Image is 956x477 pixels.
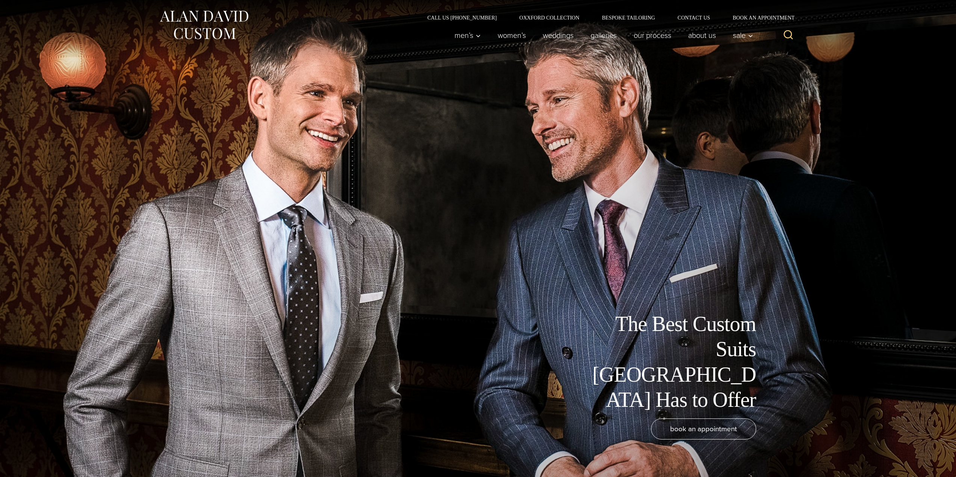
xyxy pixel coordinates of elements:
[159,8,249,42] img: Alan David Custom
[446,28,757,43] nav: Primary Navigation
[534,28,582,43] a: weddings
[733,32,753,39] span: Sale
[508,15,591,20] a: Oxxford Collection
[416,15,508,20] a: Call Us [PHONE_NUMBER]
[625,28,680,43] a: Our Process
[680,28,724,43] a: About Us
[582,28,625,43] a: Galleries
[455,32,481,39] span: Men’s
[416,15,797,20] nav: Secondary Navigation
[489,28,534,43] a: Women’s
[591,15,666,20] a: Bespoke Tailoring
[666,15,722,20] a: Contact Us
[721,15,797,20] a: Book an Appointment
[779,26,797,44] button: View Search Form
[651,418,756,439] a: book an appointment
[670,423,737,434] span: book an appointment
[587,311,756,412] h1: The Best Custom Suits [GEOGRAPHIC_DATA] Has to Offer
